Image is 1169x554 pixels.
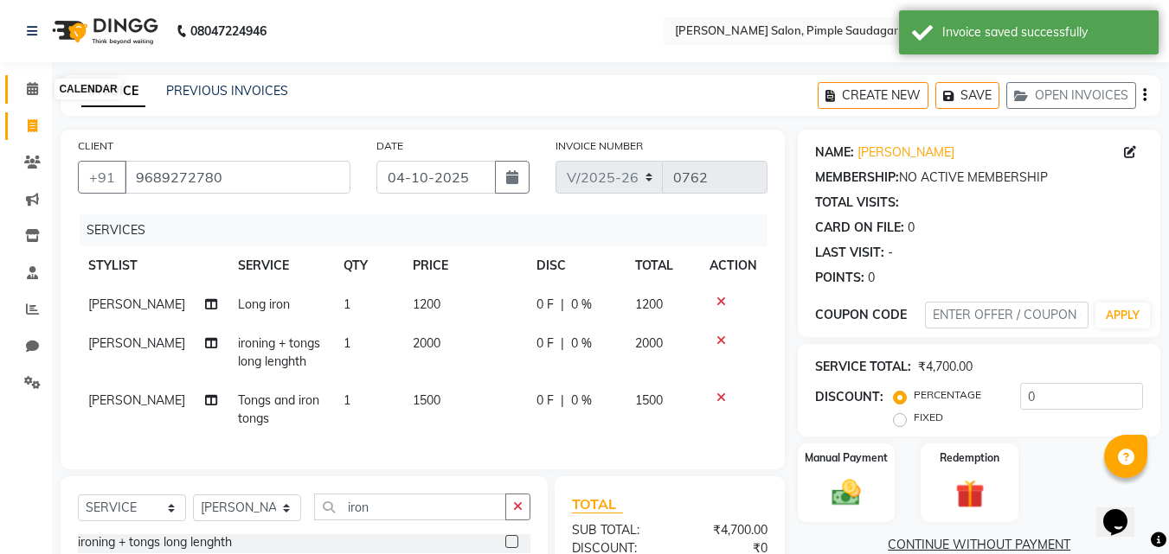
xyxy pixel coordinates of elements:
[571,296,592,314] span: 0 %
[78,161,126,194] button: +91
[908,219,915,237] div: 0
[815,269,864,287] div: POINTS:
[88,335,185,351] span: [PERSON_NAME]
[815,358,911,376] div: SERVICE TOTAL:
[413,335,440,351] span: 2000
[88,392,185,408] span: [PERSON_NAME]
[699,246,768,285] th: ACTION
[888,244,893,262] div: -
[625,246,700,285] th: TOTAL
[940,450,999,466] label: Redemption
[818,82,928,109] button: CREATE NEW
[935,82,999,109] button: SAVE
[572,495,623,513] span: TOTAL
[344,392,350,408] span: 1
[942,23,1146,41] div: Invoice saved successfully
[918,358,973,376] div: ₹4,700.00
[925,302,1089,328] input: ENTER OFFER / COUPON CODE
[815,244,884,262] div: LAST VISIT:
[815,143,854,162] div: NAME:
[88,296,185,312] span: [PERSON_NAME]
[344,296,350,312] span: 1
[1006,82,1136,109] button: OPEN INVOICES
[815,388,883,406] div: DISCOUNT:
[78,246,228,285] th: STYLIST
[635,392,663,408] span: 1500
[333,246,402,285] th: QTY
[857,143,954,162] a: [PERSON_NAME]
[536,392,554,410] span: 0 F
[166,83,288,99] a: PREVIOUS INVOICES
[571,392,592,410] span: 0 %
[376,138,403,154] label: DATE
[413,296,440,312] span: 1200
[635,335,663,351] span: 2000
[526,246,625,285] th: DISC
[413,392,440,408] span: 1500
[402,246,526,285] th: PRICE
[670,521,780,539] div: ₹4,700.00
[1096,485,1152,537] iframe: chat widget
[536,334,554,353] span: 0 F
[190,7,267,55] b: 08047224946
[344,335,350,351] span: 1
[561,392,564,410] span: |
[80,214,780,246] div: SERVICES
[805,450,888,466] label: Manual Payment
[815,194,899,212] div: TOTAL VISITS:
[571,334,592,353] span: 0 %
[238,296,290,312] span: Long iron
[1095,302,1150,328] button: APPLY
[868,269,875,287] div: 0
[815,219,904,237] div: CARD ON FILE:
[635,296,663,312] span: 1200
[44,7,163,55] img: logo
[556,138,643,154] label: INVOICE NUMBER
[561,334,564,353] span: |
[238,335,320,369] span: ironing + tongs long lenghth
[78,533,232,551] div: ironing + tongs long lenghth
[78,138,113,154] label: CLIENT
[228,246,333,285] th: SERVICE
[914,387,981,403] label: PERCENTAGE
[55,79,121,99] div: CALENDAR
[823,476,870,509] img: _cash.svg
[561,296,564,314] span: |
[815,169,1143,187] div: NO ACTIVE MEMBERSHIP
[815,169,899,187] div: MEMBERSHIP:
[314,494,506,520] input: Search or Scan
[125,161,350,194] input: SEARCH BY NAME/MOBILE/EMAIL/CODE
[536,296,554,314] span: 0 F
[801,536,1157,554] a: CONTINUE WITHOUT PAYMENT
[559,521,670,539] div: SUB TOTAL:
[238,392,319,426] span: Tongs and iron tongs
[815,306,924,324] div: COUPON CODE
[947,476,993,512] img: _gift.svg
[914,410,943,425] label: FIXED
